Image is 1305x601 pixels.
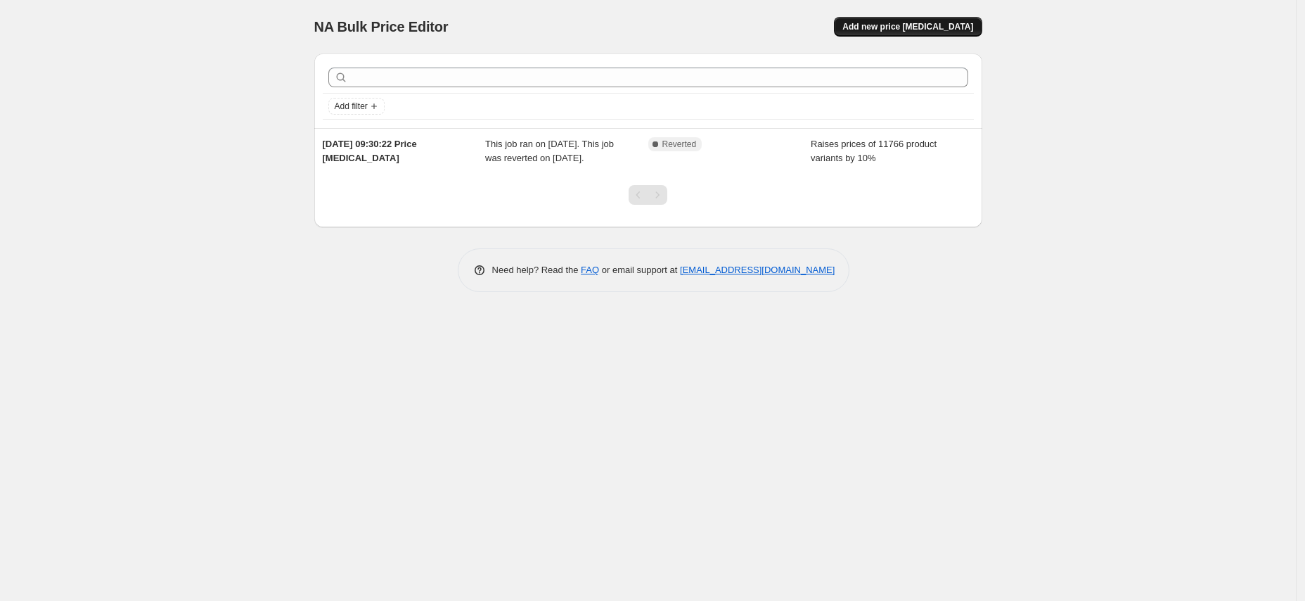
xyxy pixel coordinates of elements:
span: NA Bulk Price Editor [314,19,449,34]
span: Add new price [MEDICAL_DATA] [842,21,973,32]
span: Add filter [335,101,368,112]
span: [DATE] 09:30:22 Price [MEDICAL_DATA] [323,139,417,163]
span: or email support at [599,265,680,275]
button: Add filter [328,98,385,115]
button: Add new price [MEDICAL_DATA] [834,17,982,37]
span: Need help? Read the [492,265,581,275]
span: Reverted [662,139,697,150]
span: This job ran on [DATE]. This job was reverted on [DATE]. [485,139,614,163]
a: [EMAIL_ADDRESS][DOMAIN_NAME] [680,265,835,275]
span: Raises prices of 11766 product variants by 10% [811,139,937,163]
nav: Pagination [629,185,667,205]
a: FAQ [581,265,599,275]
